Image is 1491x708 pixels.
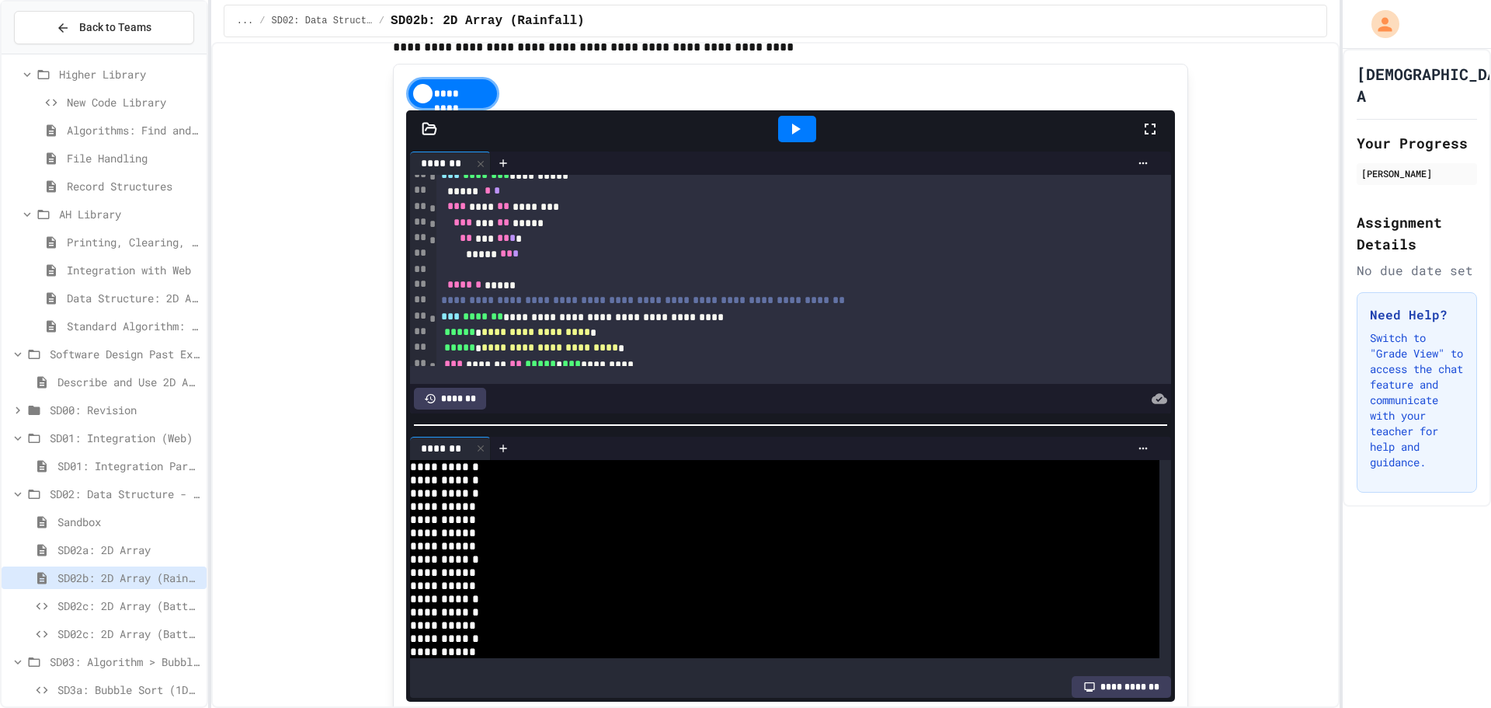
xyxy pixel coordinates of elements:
span: SD02c: 2D Array (Battleships) [57,598,200,614]
h2: Assignment Details [1357,211,1477,255]
span: New Code Library [67,94,200,110]
span: SD02b: 2D Array (Rainfall) [391,12,585,30]
p: Switch to "Grade View" to access the chat feature and communicate with your teacher for help and ... [1370,330,1464,470]
span: SD01: Integration (Web) [50,430,200,446]
span: SD00: Revision [50,402,200,418]
span: Integration with Web [67,262,200,278]
span: SD02: Data Structure - 2D Array [272,15,373,27]
span: Software Design Past Exam Questions [50,346,200,362]
span: Algorithms: Find and Count [67,122,200,138]
div: My Account [1355,6,1403,42]
span: SD3a: Bubble Sort (1D) > Exercises [57,682,200,698]
span: SD01: Integration Part1 (WDD) [57,458,200,474]
span: Describe and Use 2D Arrays [57,374,200,390]
span: Printing, Clearing, Timing [67,234,200,250]
span: Back to Teams [79,19,151,36]
span: Higher Library [59,66,200,82]
span: Data Structure: 2D Array [67,290,200,306]
span: AH Library [59,206,200,222]
div: [PERSON_NAME] [1361,166,1472,180]
span: SD02a: 2D Array [57,542,200,558]
span: Sandbox [57,514,200,530]
h2: Your Progress [1357,132,1477,154]
span: ... [237,15,254,27]
div: No due date set [1357,261,1477,280]
span: SD03: Algorithm > Bubble Sort [50,654,200,670]
button: Back to Teams [14,11,194,44]
span: Standard Algorithm: Bubble Sort [67,318,200,334]
span: / [259,15,265,27]
span: SD02b: 2D Array (Rainfall) [57,570,200,586]
span: SD02: Data Structure - 2D Array [50,486,200,502]
span: / [379,15,384,27]
span: Record Structures [67,178,200,194]
h3: Need Help? [1370,305,1464,324]
span: File Handling [67,150,200,166]
span: SD02c: 2D Array (Battleships 2) [57,626,200,642]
